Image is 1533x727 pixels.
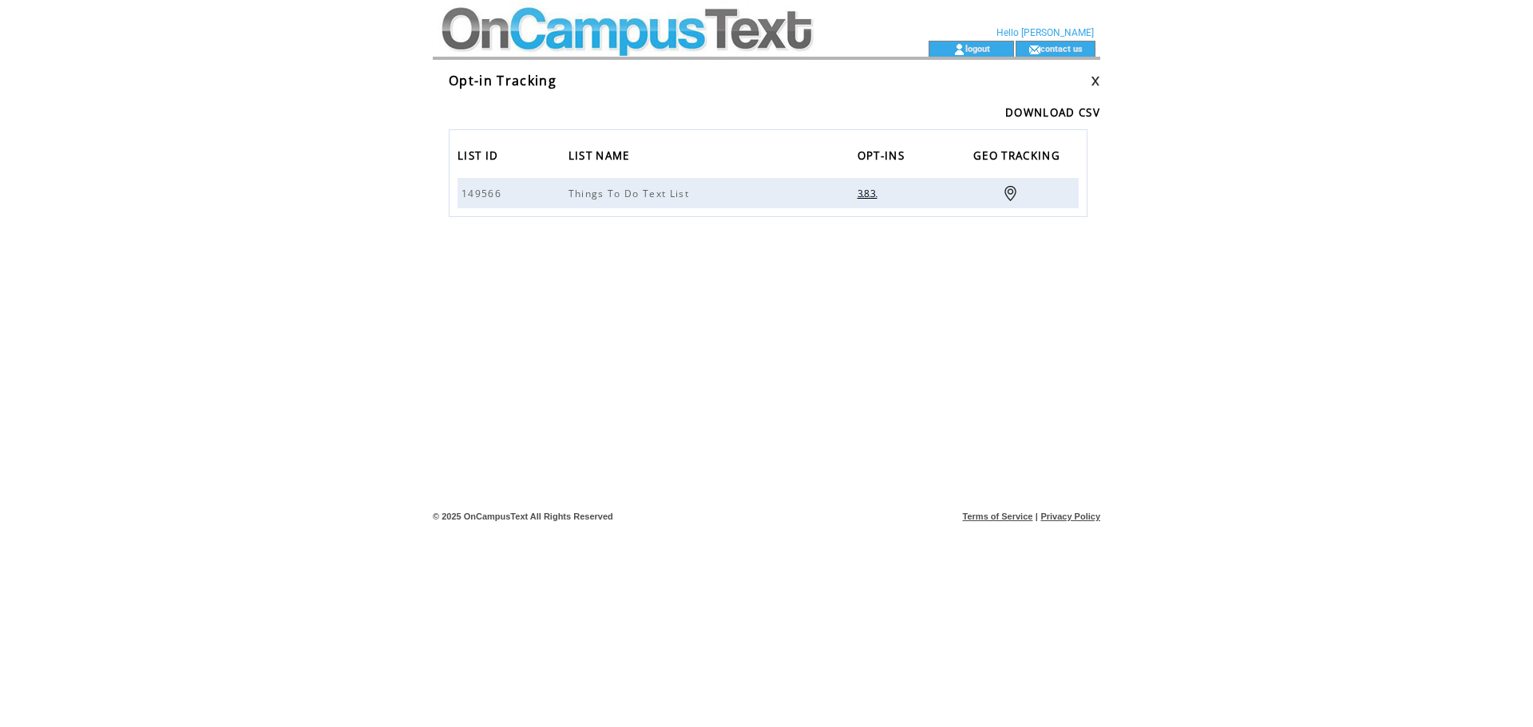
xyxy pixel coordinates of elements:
a: LIST ID [458,144,506,171]
img: contact_us_icon.gif [1028,43,1040,56]
img: account_icon.gif [953,43,965,56]
a: 383 [858,188,881,197]
span: LIST ID [458,144,502,171]
a: Terms of Service [963,512,1033,521]
a: Privacy Policy [1040,512,1100,521]
span: OPT-INS [858,144,909,171]
span: 149566 [461,187,505,200]
span: LIST NAME [568,144,634,171]
span: Hello [PERSON_NAME] [996,27,1094,38]
a: contact us [1040,43,1083,53]
span: | [1036,512,1038,521]
span: 383 [858,187,881,200]
span: © 2025 OnCampusText All Rights Reserved [433,512,613,521]
a: logout [965,43,990,53]
a: OPT-INS [858,144,913,171]
span: Opt-in Tracking [449,72,557,89]
span: Things To Do Text List [568,187,693,200]
span: GEO TRACKING [973,144,1064,171]
a: DOWNLOAD CSV [1005,105,1100,120]
a: LIST NAME [568,144,638,171]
